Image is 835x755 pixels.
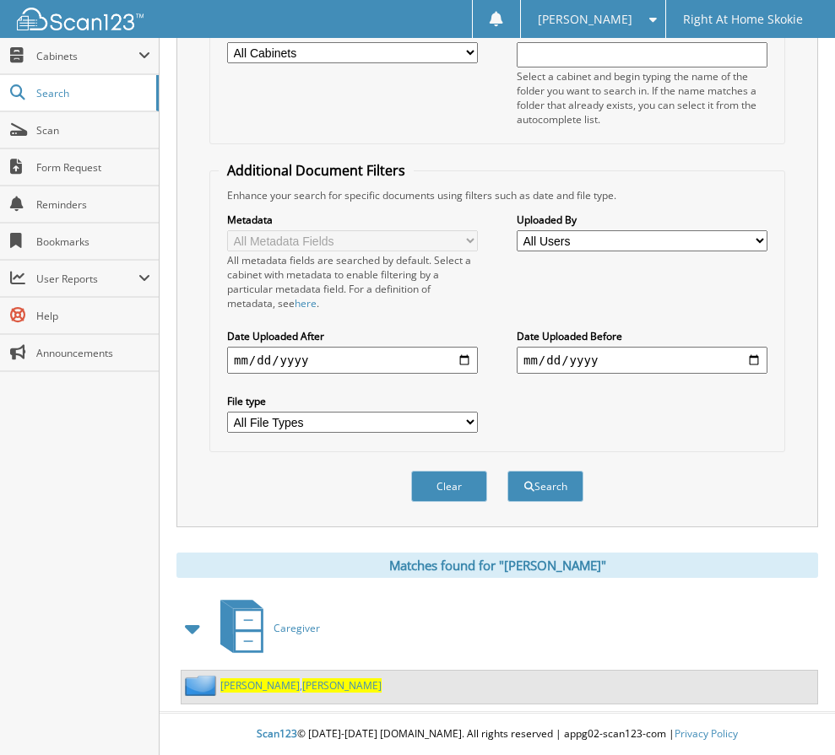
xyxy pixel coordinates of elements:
label: Metadata [227,213,478,227]
span: Caregiver [274,621,320,635]
span: Scan [36,123,150,138]
label: Date Uploaded After [227,329,478,343]
label: File type [227,394,478,408]
span: Announcements [36,346,150,360]
label: Uploaded By [517,213,767,227]
a: Caregiver [210,595,320,661]
a: [PERSON_NAME],[PERSON_NAME] [220,678,382,693]
span: Help [36,309,150,323]
span: Bookmarks [36,235,150,249]
a: Privacy Policy [675,726,738,741]
button: Clear [411,471,487,502]
iframe: Chat Widget [751,674,835,755]
div: Matches found for "[PERSON_NAME]" [176,553,818,578]
img: folder2.png [185,675,220,696]
img: scan123-logo-white.svg [17,8,144,30]
span: Cabinets [36,49,138,63]
input: start [227,347,478,374]
span: Scan123 [257,726,297,741]
span: [PERSON_NAME] [538,14,632,24]
div: Select a cabinet and begin typing the name of the folder you want to search in. If the name match... [517,69,767,127]
input: end [517,347,767,374]
span: Search [36,86,148,100]
a: here [295,296,317,310]
legend: Additional Document Filters [219,161,414,180]
div: © [DATE]-[DATE] [DOMAIN_NAME]. All rights reserved | appg02-scan123-com | [160,714,835,755]
span: [PERSON_NAME] [302,678,382,693]
span: Reminders [36,197,150,212]
button: Search [507,471,583,502]
span: Form Request [36,160,150,175]
span: User Reports [36,272,138,286]
div: Enhance your search for specific documents using filters such as date and file type. [219,188,776,202]
span: [PERSON_NAME] [220,678,300,693]
label: Date Uploaded Before [517,329,767,343]
div: All metadata fields are searched by default. Select a cabinet with metadata to enable filtering b... [227,253,478,310]
span: Right At Home Skokie [683,14,803,24]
